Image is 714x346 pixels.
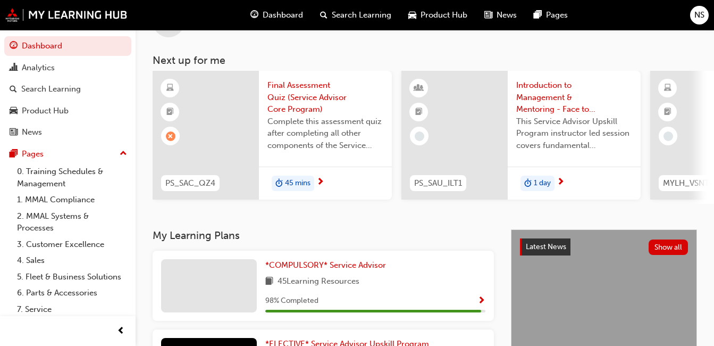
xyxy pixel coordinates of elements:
[524,177,532,191] span: duration-icon
[408,9,416,22] span: car-icon
[415,131,424,141] span: learningRecordVerb_NONE-icon
[664,105,671,119] span: booktick-icon
[415,105,423,119] span: booktick-icon
[22,62,55,74] div: Analytics
[4,34,131,144] button: DashboardAnalyticsSearch LearningProduct HubNews
[534,177,551,190] span: 1 day
[4,58,131,78] a: Analytics
[13,285,131,301] a: 6. Parts & Accessories
[13,163,131,192] a: 0. Training Schedules & Management
[22,105,69,117] div: Product Hub
[497,9,517,21] span: News
[13,301,131,318] a: 7. Service
[10,106,18,116] span: car-icon
[285,177,310,190] span: 45 mins
[690,6,709,24] button: NS
[484,9,492,22] span: news-icon
[265,259,390,271] a: *COMPULSORY* Service Advisor
[4,36,131,56] a: Dashboard
[13,192,131,208] a: 1. MMAL Compliance
[13,208,131,236] a: 2. MMAL Systems & Processes
[136,54,714,67] h3: Next up for me
[267,116,383,152] span: Complete this assessment quiz after completing all other components of the Service Advisor Core P...
[332,9,391,21] span: Search Learning
[10,42,18,51] span: guage-icon
[520,238,688,256] a: Latest NewsShow all
[316,178,324,187] span: next-icon
[165,177,215,190] span: PS_SAC_QZ4
[265,295,318,307] span: 98 % Completed
[153,229,494,242] h3: My Learning Plans
[477,294,485,308] button: Show Progress
[120,147,127,161] span: up-icon
[664,81,671,95] span: learningResourceType_ELEARNING-icon
[525,4,576,26] a: pages-iconPages
[663,131,673,141] span: learningRecordVerb_NONE-icon
[117,325,125,338] span: prev-icon
[320,9,327,22] span: search-icon
[312,4,400,26] a: search-iconSearch Learning
[526,242,566,251] span: Latest News
[13,269,131,285] a: 5. Fleet & Business Solutions
[649,240,688,255] button: Show all
[250,9,258,22] span: guage-icon
[4,144,131,164] button: Pages
[22,126,42,138] div: News
[166,131,175,141] span: learningRecordVerb_FAIL-icon
[415,81,423,95] span: learningResourceType_INSTRUCTOR_LED-icon
[401,71,641,200] a: PS_SAU_ILT1Introduction to Management & Mentoring - Face to Face Instructor Led Training (Service...
[5,8,128,22] img: mmal
[4,122,131,142] a: News
[166,81,174,95] span: learningResourceType_ELEARNING-icon
[275,177,283,191] span: duration-icon
[22,148,44,160] div: Pages
[414,177,462,190] span: PS_SAU_ILT1
[557,178,565,187] span: next-icon
[516,79,632,116] span: Introduction to Management & Mentoring - Face to Face Instructor Led Training (Service Advisor Up...
[400,4,476,26] a: car-iconProduct Hub
[10,128,18,137] span: news-icon
[477,296,485,306] span: Show Progress
[421,9,467,21] span: Product Hub
[10,85,17,94] span: search-icon
[4,79,131,99] a: Search Learning
[10,150,18,159] span: pages-icon
[4,101,131,121] a: Product Hub
[278,275,359,289] span: 45 Learning Resources
[263,9,303,21] span: Dashboard
[166,105,174,119] span: booktick-icon
[265,275,273,289] span: book-icon
[265,260,386,270] span: *COMPULSORY* Service Advisor
[516,116,632,152] span: This Service Advisor Upskill Program instructor led session covers fundamental management styles ...
[13,252,131,269] a: 4. Sales
[10,63,18,73] span: chart-icon
[267,79,383,116] span: Final Assessment Quiz (Service Advisor Core Program)
[242,4,312,26] a: guage-iconDashboard
[13,236,131,253] a: 3. Customer Excellence
[694,9,704,21] span: NS
[476,4,525,26] a: news-iconNews
[546,9,568,21] span: Pages
[153,71,392,200] a: PS_SAC_QZ4Final Assessment Quiz (Service Advisor Core Program)Complete this assessment quiz after...
[21,83,81,95] div: Search Learning
[534,9,542,22] span: pages-icon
